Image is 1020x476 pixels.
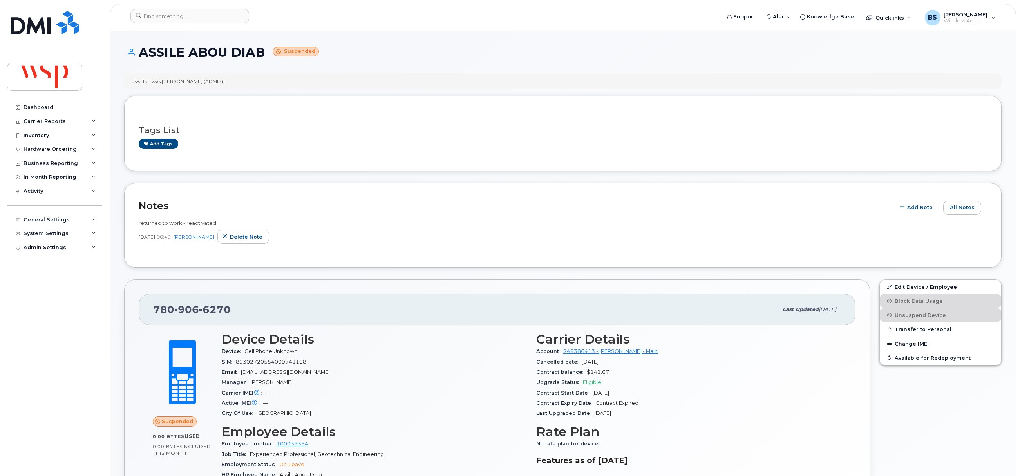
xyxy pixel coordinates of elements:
[536,379,583,385] span: Upgrade Status
[174,234,214,240] a: [PERSON_NAME]
[153,434,184,439] span: 0.00 Bytes
[536,332,841,346] h3: Carrier Details
[222,451,250,457] span: Job Title
[279,462,304,467] span: On-Leave
[153,444,183,449] span: 0.00 Bytes
[222,379,250,385] span: Manager
[250,451,384,457] span: Experienced Professional, Geotechnical Engineering
[536,400,595,406] span: Contract Expiry Date
[277,441,308,447] a: 100039354
[880,351,1001,365] button: Available for Redeployment
[536,369,587,375] span: Contract balance
[536,359,582,365] span: Cancelled date
[184,433,200,439] span: used
[174,304,199,315] span: 906
[153,304,231,315] span: 780
[162,418,193,425] span: Suspended
[157,233,170,240] span: 06:49
[241,369,330,375] span: [EMAIL_ADDRESS][DOMAIN_NAME]
[124,45,1002,59] h1: ASSILE ABOU DIAB
[273,47,319,56] small: Suspended
[236,359,306,365] span: 89302720554009741108
[199,304,231,315] span: 6270
[880,280,1001,294] a: Edit Device / Employee
[563,348,658,354] a: 749386413 - [PERSON_NAME] - Main
[222,348,244,354] span: Device
[222,369,241,375] span: Email
[263,400,268,406] span: —
[536,410,594,416] span: Last Upgraded Date
[222,390,266,396] span: Carrier IMEI
[880,322,1001,336] button: Transfer to Personal
[222,441,277,447] span: Employee number
[139,125,987,135] h3: Tags List
[536,441,603,447] span: No rate plan for device
[230,233,262,241] span: Delete note
[880,337,1001,351] button: Change IMEI
[222,425,527,439] h3: Employee Details
[222,359,236,365] span: SIM
[594,410,611,416] span: [DATE]
[895,355,971,360] span: Available for Redeployment
[536,390,592,396] span: Contract Start Date
[217,230,269,244] button: Delete note
[222,410,257,416] span: City Of Use
[139,233,155,240] span: [DATE]
[139,200,891,212] h2: Notes
[880,294,1001,308] button: Block Data Usage
[131,78,224,85] div: Used for: was [PERSON_NAME] (ADMIN);
[582,359,599,365] span: [DATE]
[595,400,638,406] span: Contract Expired
[943,201,981,215] button: All Notes
[950,204,975,211] span: All Notes
[250,379,293,385] span: [PERSON_NAME]
[819,306,836,312] span: [DATE]
[880,308,1001,322] button: Unsuspend Device
[592,390,609,396] span: [DATE]
[257,410,311,416] span: [GEOGRAPHIC_DATA]
[895,312,946,318] span: Unsuspend Device
[783,306,819,312] span: Last updated
[907,204,933,211] span: Add Note
[222,462,279,467] span: Employment Status
[222,332,527,346] h3: Device Details
[139,139,178,148] a: Add tags
[583,379,601,385] span: Eligible
[536,456,841,465] h3: Features as of [DATE]
[895,201,939,215] button: Add Note
[139,220,216,226] span: returned to work - reactivated
[266,390,271,396] span: —
[587,369,609,375] span: $141.67
[536,425,841,439] h3: Rate Plan
[222,400,263,406] span: Active IMEI
[536,348,563,354] span: Account
[244,348,297,354] span: Cell Phone Unknown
